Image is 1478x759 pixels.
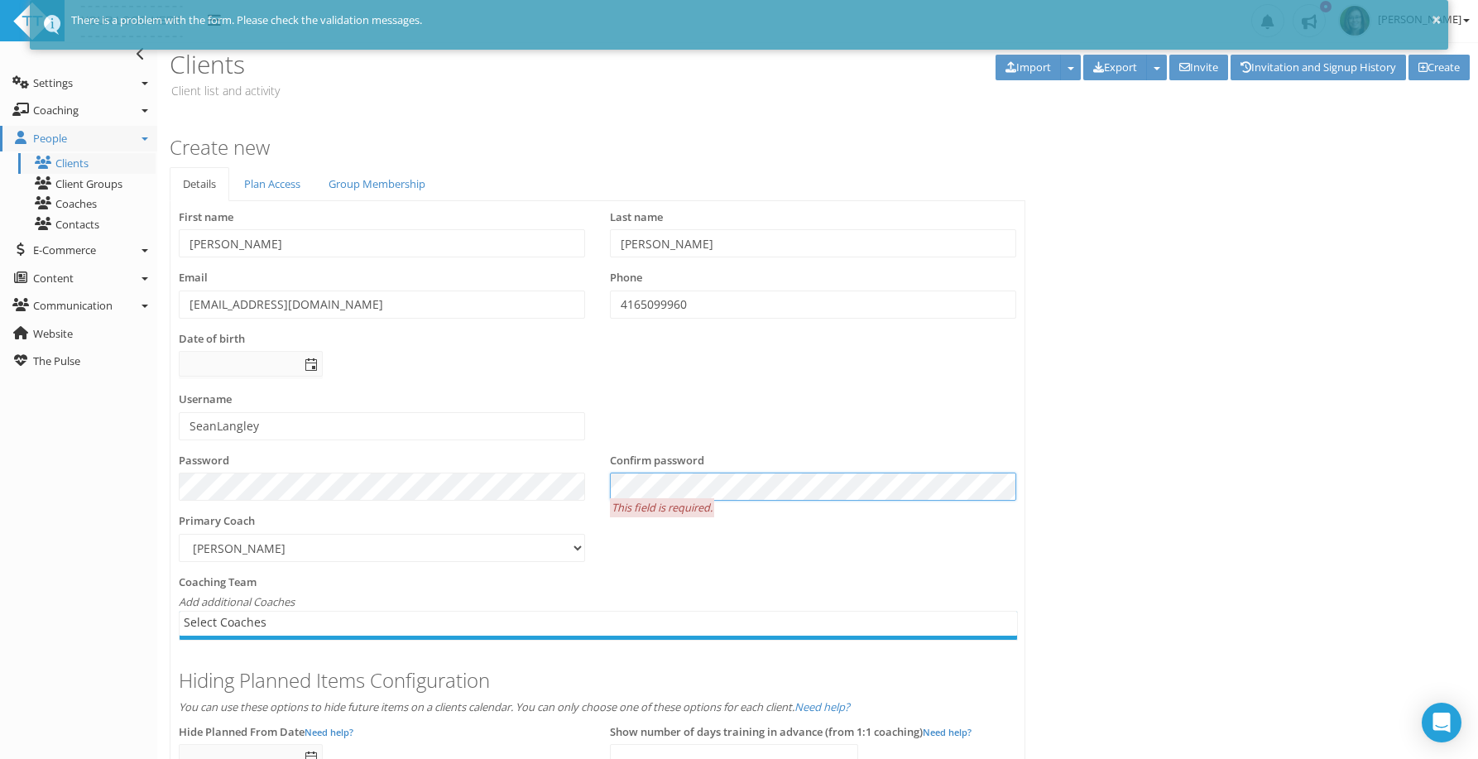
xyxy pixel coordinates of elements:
[610,209,663,226] label: Last name
[179,331,245,348] label: Date of birth
[315,167,439,201] a: Group Membership
[170,137,1025,158] h3: Create new
[18,153,156,174] a: Clients
[231,167,314,201] a: Plan Access
[33,353,80,368] span: The Pulse
[610,724,972,741] label: Show number of days training in advance (from 1:1 coaching)
[18,194,156,214] a: Coaches
[179,453,229,469] label: Password
[33,103,79,118] span: Coaching
[179,724,353,741] label: Hide Planned From Date
[923,726,972,738] a: Need help?
[300,352,322,375] span: select
[610,453,704,469] label: Confirm password
[179,574,257,591] label: Coaching Team
[179,699,850,714] i: You can use these options to hide future items on a clients calendar. You can only choose one of ...
[1432,7,1441,32] button: ×
[179,670,1016,691] h3: Hiding Planned Items Configuration
[170,82,812,99] p: Client list and activity
[33,243,96,257] span: E-Commerce
[179,392,232,408] label: Username
[996,55,1061,80] button: Import
[305,726,353,738] a: Need help?
[1169,55,1228,80] a: Invite
[33,131,67,146] span: People
[1083,55,1147,80] button: Export
[33,298,113,313] span: Communication
[794,699,850,714] a: Need help?
[33,326,73,341] span: Website
[170,50,812,78] h3: Clients
[179,209,233,226] label: First name
[170,167,229,201] a: Details
[1231,55,1406,80] a: Invitation and Signup History
[179,594,295,609] i: Add additional Coaches
[179,513,255,530] label: Primary Coach
[33,271,74,286] span: Content
[179,270,208,286] label: Email
[610,498,714,517] span: This field is required.
[610,270,642,286] label: Phone
[1408,55,1470,80] a: Create
[1422,703,1461,742] div: Open Intercom Messenger
[71,12,1437,29] div: There is a problem with the form. Please check the validation messages.
[18,214,156,235] a: Contacts
[18,174,156,195] a: Client Groups
[33,75,73,90] span: Settings
[12,2,52,41] img: ttbadgewhite_48x48.png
